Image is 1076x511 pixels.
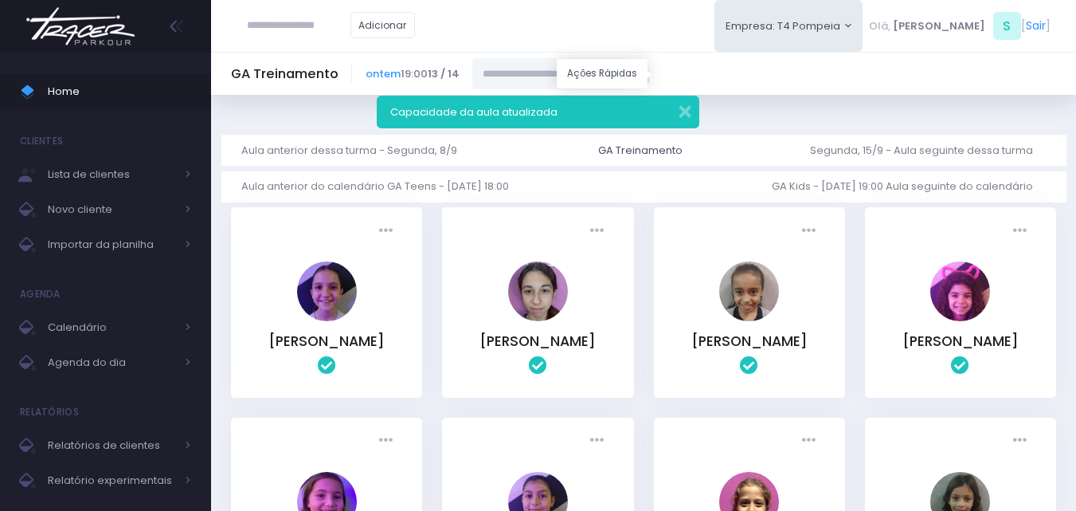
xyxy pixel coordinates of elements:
[869,18,890,34] span: Olá,
[48,352,175,373] span: Agenda do dia
[930,310,990,325] a: Catarina souza ramos de Oliveira
[297,310,357,325] a: Ana Helena Soutello
[48,317,175,338] span: Calendário
[20,278,61,310] h4: Agenda
[48,234,175,255] span: Importar da planilha
[893,18,985,34] span: [PERSON_NAME]
[479,332,596,351] a: [PERSON_NAME]
[268,332,385,351] a: [PERSON_NAME]
[20,396,79,428] h4: Relatórios
[508,261,568,321] img: Anita Feliciano de Carvalho
[297,261,357,321] img: Ana Helena Soutello
[48,81,191,102] span: Home
[241,135,470,166] a: Aula anterior dessa turma - Segunda, 8/9
[20,125,63,157] h4: Clientes
[930,261,990,321] img: Catarina souza ramos de Oliveira
[719,261,779,321] img: Beatriz Marques Ferreira
[350,12,416,38] a: Adicionar
[993,12,1021,40] span: S
[366,66,401,81] a: ontem
[691,332,808,351] a: [PERSON_NAME]
[48,199,175,220] span: Novo cliente
[508,310,568,325] a: Anita Feliciano de Carvalho
[772,171,1046,202] a: GA Kids - [DATE] 19:00 Aula seguinte do calendário
[863,8,1056,44] div: [ ]
[48,470,175,491] span: Relatório experimentais
[810,135,1046,166] a: Segunda, 15/9 - Aula seguinte dessa turma
[390,104,558,120] span: Capacidade da aula atualizada
[557,59,648,88] div: Ações Rápidas
[719,310,779,325] a: Beatriz Marques Ferreira
[428,66,460,81] strong: 13 / 14
[902,332,1019,351] a: [PERSON_NAME]
[1026,18,1046,34] a: Sair
[231,66,338,82] h5: GA Treinamento
[48,164,175,185] span: Lista de clientes
[241,171,522,202] a: Aula anterior do calendário GA Teens - [DATE] 18:00
[48,435,175,456] span: Relatórios de clientes
[366,66,460,82] span: 19:00
[598,143,683,159] div: GA Treinamento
